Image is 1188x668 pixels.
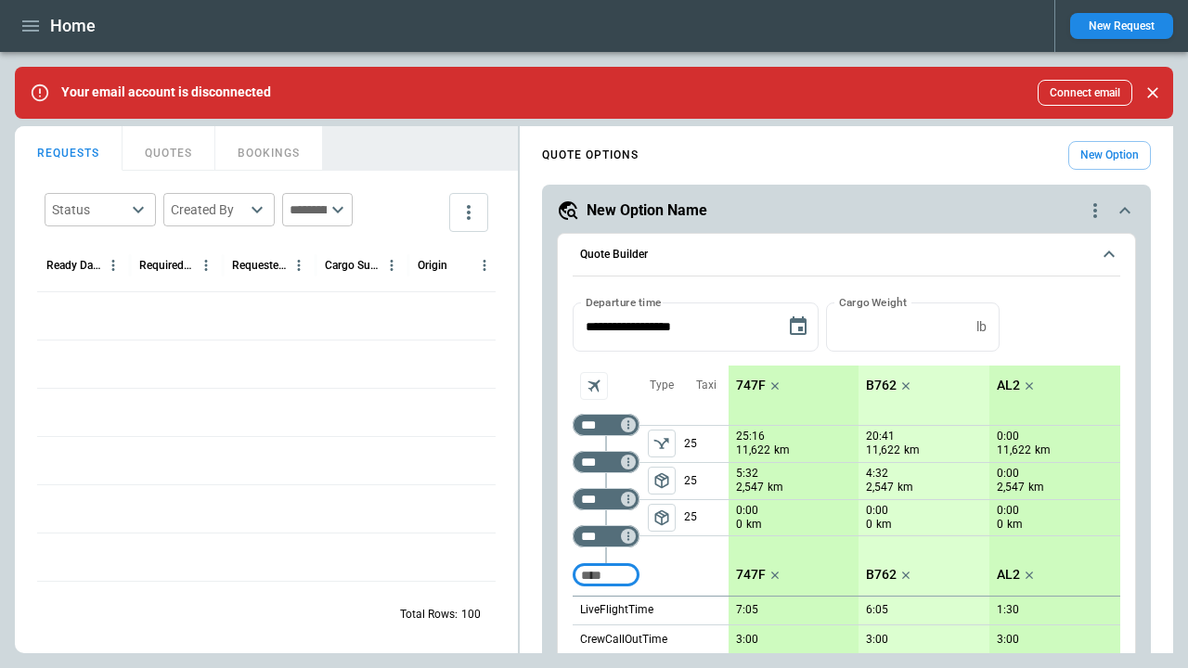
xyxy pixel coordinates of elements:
[866,504,888,518] p: 0:00
[418,259,447,272] div: Origin
[976,319,987,335] p: lb
[1068,141,1151,170] button: New Option
[876,517,892,533] p: km
[50,15,96,37] h1: Home
[746,517,762,533] p: km
[997,480,1025,495] p: 2,547
[194,253,218,277] button: Required Date & Time (UTC) column menu
[139,259,194,272] div: Required Date & Time (UTC)
[736,378,766,393] p: 747F
[400,607,458,623] p: Total Rows:
[839,294,907,310] label: Cargo Weight
[736,504,758,518] p: 0:00
[587,200,707,221] h5: New Option Name
[866,567,897,583] p: B762
[648,430,676,457] button: left aligned
[580,602,653,618] p: LiveFlightTime
[573,414,639,436] div: Too short
[897,480,913,495] p: km
[997,504,1019,518] p: 0:00
[866,633,888,647] p: 3:00
[1007,517,1023,533] p: km
[650,378,674,393] p: Type
[696,378,717,393] p: Taxi
[15,126,123,171] button: REQUESTS
[652,471,671,490] span: package_2
[997,633,1019,647] p: 3:00
[736,603,758,617] p: 7:05
[1028,480,1044,495] p: km
[997,567,1020,583] p: AL2
[736,480,764,495] p: 2,547
[736,633,758,647] p: 3:00
[542,151,639,160] h4: QUOTE OPTIONS
[904,443,920,458] p: km
[101,253,125,277] button: Ready Date & Time (UTC) column menu
[46,259,101,272] div: Ready Date & Time (UTC)
[1035,443,1051,458] p: km
[774,443,790,458] p: km
[573,451,639,473] div: Too short
[1140,80,1166,106] button: Close
[325,259,380,272] div: Cargo Summary
[997,378,1020,393] p: AL2
[736,443,770,458] p: 11,622
[648,467,676,495] span: Type of sector
[123,126,215,171] button: QUOTES
[580,372,608,400] span: Aircraft selection
[866,443,900,458] p: 11,622
[997,443,1031,458] p: 11,622
[997,467,1019,481] p: 0:00
[648,504,676,532] button: left aligned
[1084,199,1106,222] div: quote-option-actions
[866,480,894,495] p: 2,547
[573,488,639,510] div: Too short
[736,430,765,443] p: 25:16
[1038,80,1132,106] button: Connect email
[52,200,126,219] div: Status
[287,253,311,277] button: Requested Route column menu
[866,517,872,533] p: 0
[997,430,1019,443] p: 0:00
[215,126,323,171] button: BOOKINGS
[866,430,895,443] p: 20:41
[768,480,783,495] p: km
[866,603,888,617] p: 6:05
[866,467,888,481] p: 4:32
[648,504,676,532] span: Type of sector
[61,84,271,100] p: Your email account is disconnected
[380,253,404,277] button: Cargo Summary column menu
[736,517,742,533] p: 0
[580,249,648,261] h6: Quote Builder
[997,603,1019,617] p: 1:30
[1070,13,1173,39] button: New Request
[684,426,729,462] p: 25
[997,517,1003,533] p: 0
[736,567,766,583] p: 747F
[736,467,758,481] p: 5:32
[573,234,1120,276] button: Quote Builder
[866,378,897,393] p: B762
[573,564,639,586] div: Too short
[652,508,671,527] span: package_2
[573,525,639,547] div: Too short
[1140,72,1166,113] div: dismiss
[648,430,676,457] span: Type of sector
[171,200,245,219] div: Created By
[684,463,729,499] p: 25
[232,259,287,272] div: Requested Route
[461,607,481,623] p: 100
[780,308,817,345] button: Choose date, selected date is Sep 9, 2025
[472,253,497,277] button: Origin column menu
[586,294,662,310] label: Departure time
[557,199,1136,222] button: New Option Namequote-option-actions
[684,500,729,535] p: 25
[580,632,667,648] p: CrewCallOutTime
[648,467,676,495] button: left aligned
[449,193,488,232] button: more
